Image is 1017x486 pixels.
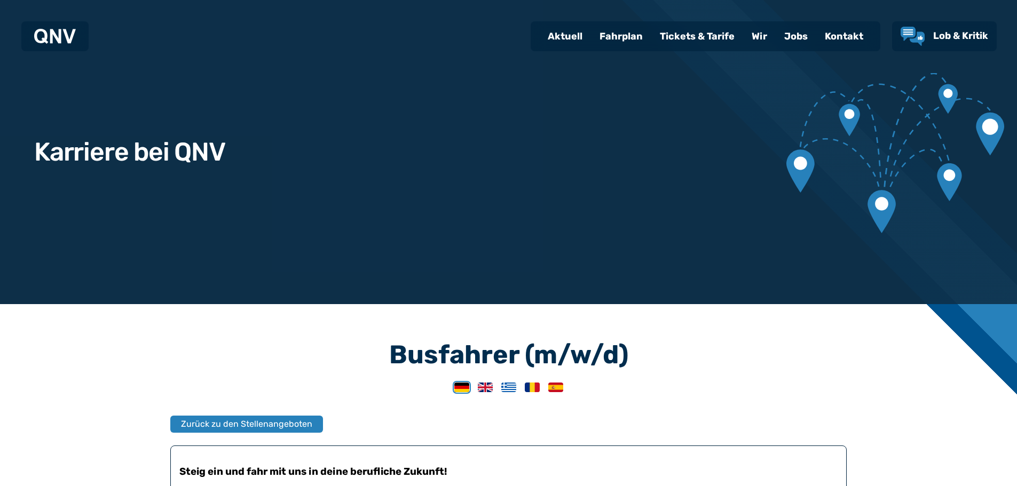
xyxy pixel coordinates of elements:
img: Spanish [548,383,563,392]
a: Lob & Kritik [901,27,988,46]
img: English [478,383,493,392]
img: Verbundene Kartenmarkierungen [786,73,1004,233]
h3: Steig ein und fahr mit uns in deine berufliche Zukunft! [179,465,838,479]
img: German [454,383,469,392]
img: Greek [501,383,516,392]
a: Fahrplan [591,22,651,50]
a: Kontakt [816,22,872,50]
a: Tickets & Tarife [651,22,743,50]
a: QNV Logo [34,26,76,47]
h3: Busfahrer (m/w/d) [170,342,847,368]
button: Zurück zu den Stellenangeboten [170,416,323,433]
a: Wir [743,22,776,50]
span: Zurück zu den Stellenangeboten [181,418,312,431]
a: Aktuell [539,22,591,50]
img: QNV Logo [34,29,76,44]
h1: Karriere bei QNV [34,139,225,165]
a: Jobs [776,22,816,50]
span: Lob & Kritik [933,30,988,42]
img: Romanian [525,383,540,392]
